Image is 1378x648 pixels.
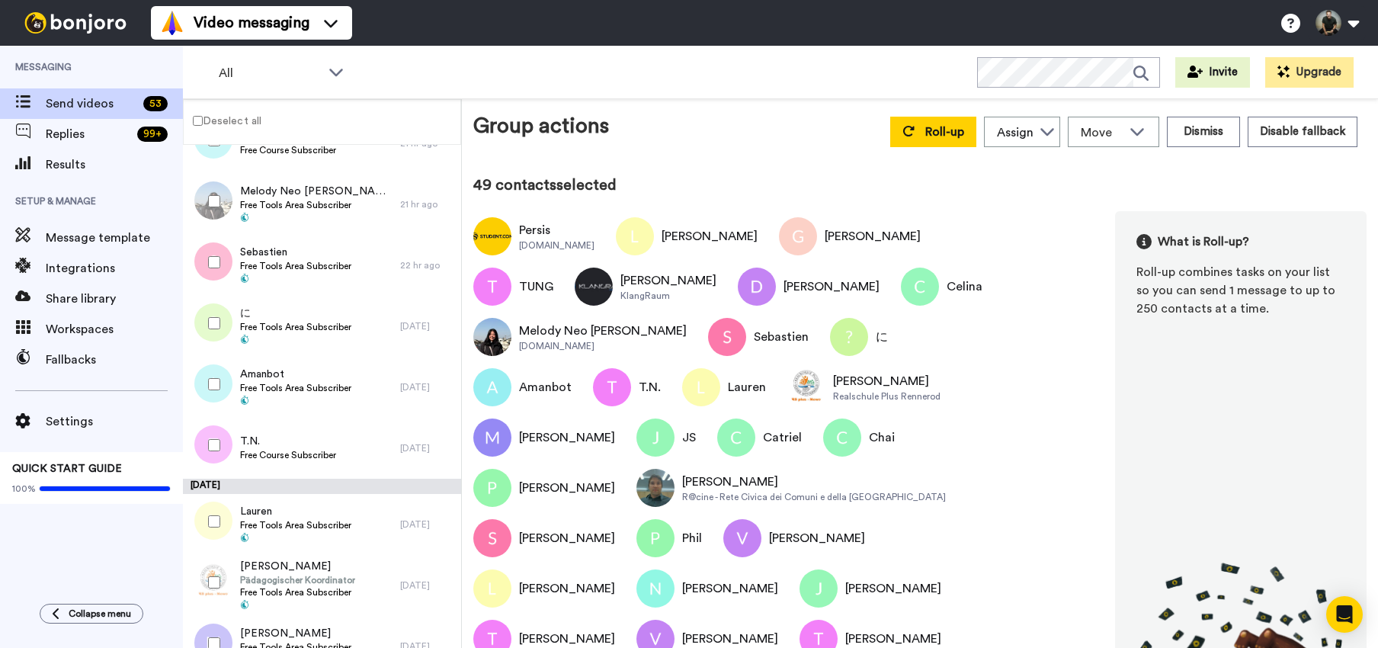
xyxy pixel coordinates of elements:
div: Amanbot [519,378,572,396]
span: Free Course Subscriber [240,449,336,461]
span: Workspaces [46,320,183,338]
img: Image of Catriel [717,419,755,457]
img: vm-color.svg [160,11,184,35]
span: Free Tools Area Subscriber [240,199,393,211]
span: Integrations [46,259,183,277]
input: Deselect all [193,116,203,126]
span: Amanbot [240,367,351,382]
img: Image of Leandro [473,569,511,608]
img: Image of T.N. [593,368,631,406]
span: Melody Neo [PERSON_NAME] [240,184,393,199]
img: Image of Phil [636,519,675,557]
div: KlangRaum [620,290,716,302]
img: Image of Emanuele [636,469,675,507]
img: Image of Vivek Koman [723,519,761,557]
span: T.N. [240,434,336,449]
span: Lauren [240,504,351,519]
span: Pädagogischer Koordinator [240,574,355,586]
img: Image of Sebastien [708,318,746,356]
img: Image of Amanbot [473,368,511,406]
div: 99 + [137,127,168,142]
div: [PERSON_NAME] [845,579,941,598]
div: [DATE] [400,442,453,454]
img: Image of Persis [473,217,511,255]
div: [PERSON_NAME] [682,579,778,598]
span: Free Course Subscriber [240,144,336,156]
img: Image of Jay [800,569,838,608]
div: Realschule Plus Rennerod [833,390,941,403]
div: [PERSON_NAME] [519,630,615,648]
button: Disable fallback [1248,117,1357,147]
img: Image of Celina [901,268,939,306]
div: Chai [869,428,895,447]
div: Phil [682,529,702,547]
span: Collapse menu [69,608,131,620]
button: Upgrade [1265,57,1354,88]
div: Persis [519,221,594,239]
div: [PERSON_NAME] [519,479,615,497]
span: Fallbacks [46,351,183,369]
div: [DATE] [183,479,461,494]
div: Sebastien [754,328,809,346]
span: Free Tools Area Subscriber [240,321,351,333]
label: Deselect all [184,111,261,130]
div: Group actions [473,111,609,147]
span: Settings [46,412,183,431]
img: Image of Lian wong [616,217,654,255]
span: Free Tools Area Subscriber [240,586,355,598]
span: Free Tools Area Subscriber [240,519,351,531]
div: JS [682,428,696,447]
span: Move [1081,124,1122,142]
span: Roll-up [925,126,964,138]
img: Image of Nicolas [636,569,675,608]
span: All [219,64,321,82]
img: Image of Patrick Williams [473,469,511,507]
span: [PERSON_NAME] [240,626,351,641]
img: Image of Melody Neo Ai Xuan [473,318,511,356]
div: Assign [997,124,1033,142]
span: Free Tools Area Subscriber [240,382,351,394]
span: Free Tools Area Subscriber [240,260,351,272]
img: Image of に [830,318,868,356]
img: Image of Gus [779,217,817,255]
div: [DATE] [400,579,453,592]
div: Melody Neo [PERSON_NAME] [519,322,687,340]
button: Invite [1175,57,1250,88]
div: [PERSON_NAME] [769,529,865,547]
img: Image of JS [636,419,675,457]
span: QUICK START GUIDE [12,464,122,474]
div: 21 hr ago [400,198,453,210]
div: [PERSON_NAME] [682,630,778,648]
div: [DOMAIN_NAME] [519,340,687,352]
div: TUNG [519,277,553,296]
div: Roll-up combines tasks on your list so you can send 1 message to up to 250 contacts at a time. [1136,263,1345,318]
div: [PERSON_NAME] [620,271,716,290]
img: Image of Chai [823,419,861,457]
div: 53 [143,96,168,111]
div: [DATE] [400,320,453,332]
button: Dismiss [1167,117,1240,147]
div: R@cine - Rete Civica dei Comuni e della [GEOGRAPHIC_DATA] [682,491,946,503]
span: に [240,306,351,321]
div: Celina [947,277,982,296]
div: [PERSON_NAME] [519,579,615,598]
img: Image of TUNG [473,268,511,306]
img: Image of Didier [738,268,776,306]
div: T.N. [639,378,661,396]
span: Share library [46,290,183,308]
div: Lauren [728,378,766,396]
button: Collapse menu [40,604,143,624]
div: [PERSON_NAME] [519,428,615,447]
span: 100% [12,483,36,495]
img: Image of Dominic [787,368,825,406]
img: Image of Stefan [575,268,613,306]
span: Video messaging [194,12,309,34]
img: Image of Maria [473,419,511,457]
span: Results [46,156,183,174]
span: What is Roll-up? [1158,233,1249,251]
div: [DOMAIN_NAME] [519,239,594,252]
div: Catriel [763,428,802,447]
div: 22 hr ago [400,259,453,271]
div: [PERSON_NAME] [519,529,615,547]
